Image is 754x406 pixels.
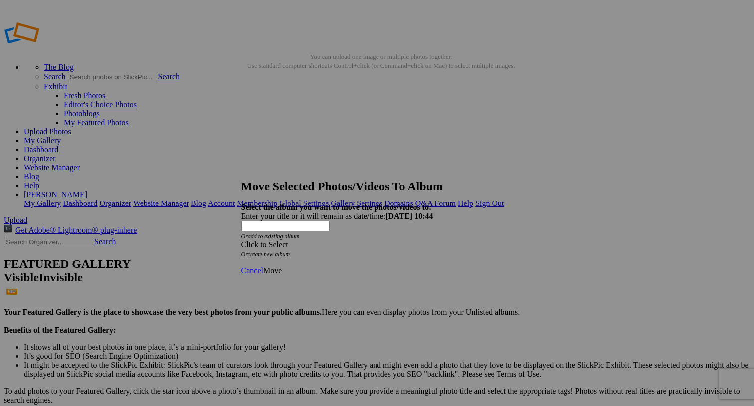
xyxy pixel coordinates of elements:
a: add to existing album [248,233,300,240]
div: Enter your title or it will remain as date/time: [241,212,506,221]
span: Move [263,266,282,275]
i: Or [241,233,300,240]
span: Click to Select [241,240,288,249]
a: create new album [247,251,290,258]
strong: Select the album you want to move the photos/videos to: [241,203,432,211]
h2: Move Selected Photos/Videos To Album [241,180,506,193]
i: Or [241,251,290,258]
a: Cancel [241,266,263,275]
b: [DATE] 10:44 [385,212,433,220]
